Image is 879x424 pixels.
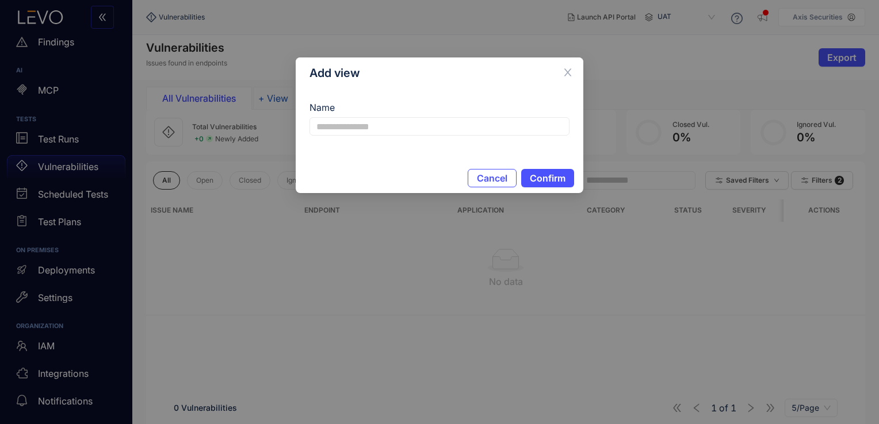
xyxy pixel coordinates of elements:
div: Add view [309,67,570,79]
span: Confirm [530,173,565,183]
input: Name [309,117,570,136]
span: Cancel [477,173,507,183]
span: close [563,67,573,78]
button: Close [552,57,583,88]
label: Name [309,102,335,113]
button: Cancel [468,169,517,187]
button: Confirm [521,169,574,187]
